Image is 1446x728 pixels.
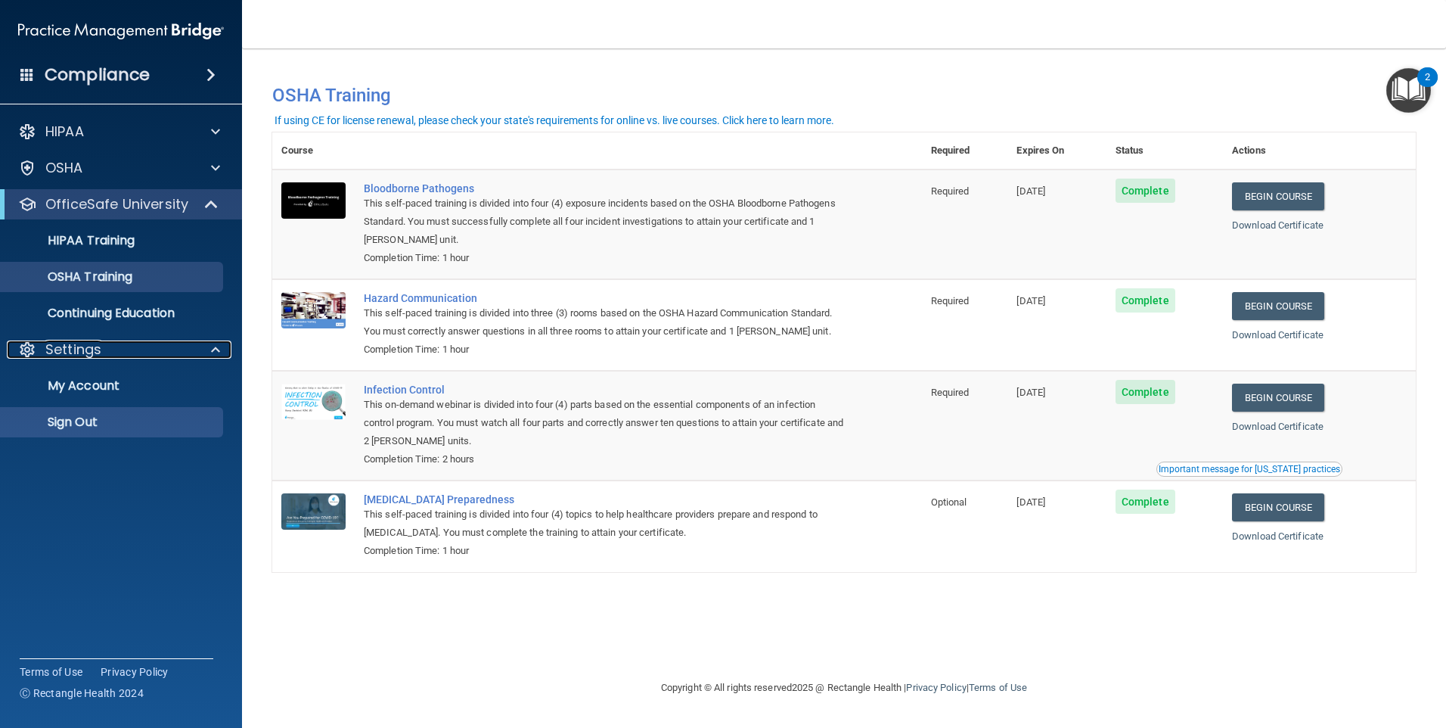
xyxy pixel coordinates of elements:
[1016,496,1045,508] span: [DATE]
[1159,465,1340,474] div: Important message for [US_STATE] practices
[10,306,216,321] p: Continuing Education
[364,304,846,341] div: This self-paced training is divided into three (3) rooms based on the OSHA Hazard Communication S...
[1007,132,1106,170] th: Expires On
[101,664,169,680] a: Privacy Policy
[45,159,83,177] p: OSHA
[931,295,970,306] span: Required
[272,113,836,128] button: If using CE for license renewal, please check your state's requirements for online vs. live cours...
[45,123,84,141] p: HIPAA
[1232,493,1324,521] a: Begin Course
[364,542,846,560] div: Completion Time: 1 hour
[364,493,846,506] a: [MEDICAL_DATA] Preparedness
[10,233,135,248] p: HIPAA Training
[18,341,220,359] a: Settings
[906,682,966,693] a: Privacy Policy
[20,686,144,701] span: Ⓒ Rectangle Health 2024
[1425,77,1430,97] div: 2
[1232,182,1324,210] a: Begin Course
[18,123,220,141] a: HIPAA
[1386,68,1431,113] button: Open Resource Center, 2 new notifications
[1116,490,1175,514] span: Complete
[1232,219,1323,231] a: Download Certificate
[10,378,216,394] p: My Account
[931,387,970,398] span: Required
[18,159,220,177] a: OSHA
[1016,295,1045,306] span: [DATE]
[1232,292,1324,320] a: Begin Course
[18,195,219,213] a: OfficeSafe University
[364,182,846,194] a: Bloodborne Pathogens
[1016,185,1045,197] span: [DATE]
[364,396,846,450] div: This on-demand webinar is divided into four (4) parts based on the essential components of an inf...
[272,85,1416,106] h4: OSHA Training
[931,185,970,197] span: Required
[931,496,967,508] span: Optional
[1016,387,1045,398] span: [DATE]
[10,415,216,430] p: Sign Out
[45,64,150,86] h4: Compliance
[568,664,1120,712] div: Copyright © All rights reserved 2025 @ Rectangle Health | |
[1116,380,1175,404] span: Complete
[10,269,132,285] p: OSHA Training
[20,664,82,680] a: Terms of Use
[275,115,834,126] div: If using CE for license renewal, please check your state's requirements for online vs. live cours...
[1232,329,1323,341] a: Download Certificate
[364,249,846,267] div: Completion Time: 1 hour
[45,195,188,213] p: OfficeSafe University
[922,132,1008,170] th: Required
[1223,132,1416,170] th: Actions
[364,194,846,249] div: This self-paced training is divided into four (4) exposure incidents based on the OSHA Bloodborne...
[969,682,1027,693] a: Terms of Use
[364,292,846,304] a: Hazard Communication
[364,341,846,359] div: Completion Time: 1 hour
[45,341,101,359] p: Settings
[364,450,846,468] div: Completion Time: 2 hours
[1156,462,1342,477] button: Read this if you are a dental practitioner in the state of CA
[1232,530,1323,542] a: Download Certificate
[1232,384,1324,412] a: Begin Course
[272,132,355,170] th: Course
[1116,288,1175,313] span: Complete
[18,16,224,46] img: PMB logo
[364,384,846,396] a: Infection Control
[364,506,846,542] div: This self-paced training is divided into four (4) topics to help healthcare providers prepare and...
[1116,179,1175,203] span: Complete
[1232,421,1323,432] a: Download Certificate
[1106,132,1223,170] th: Status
